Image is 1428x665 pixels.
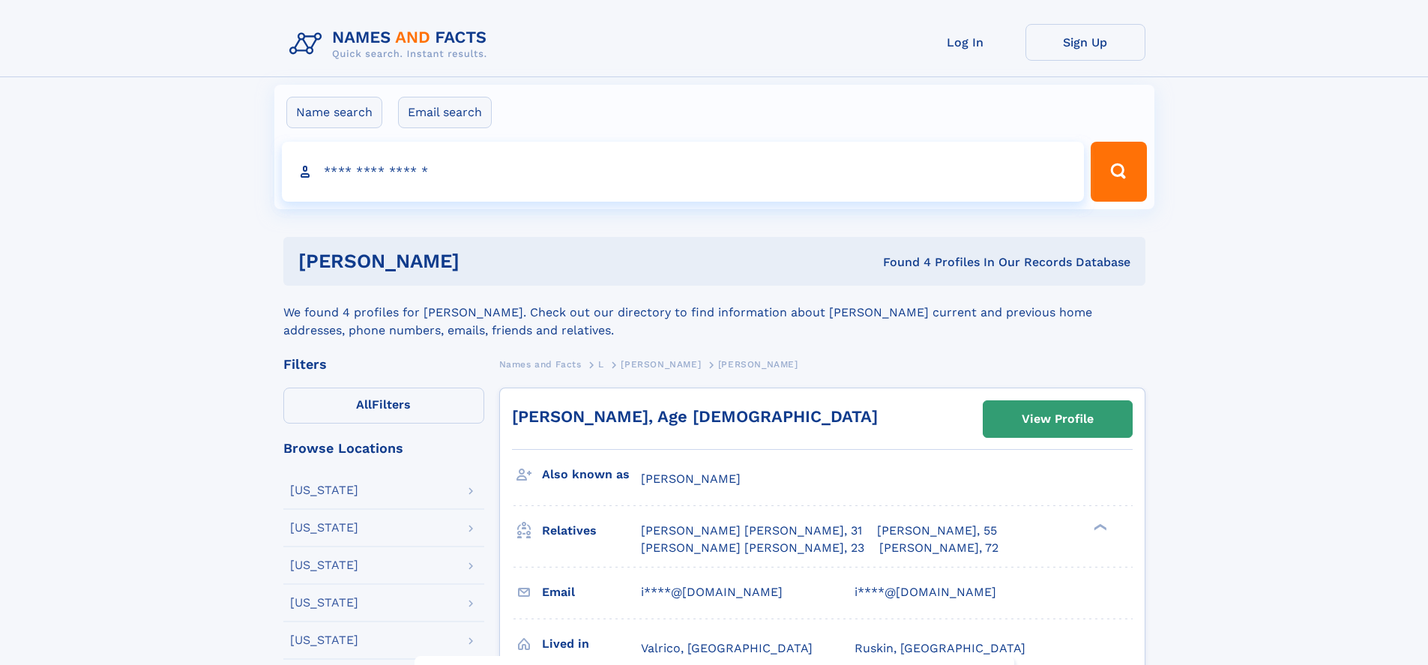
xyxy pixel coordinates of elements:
[621,359,701,370] span: [PERSON_NAME]
[290,559,358,571] div: [US_STATE]
[855,641,1025,655] span: Ruskin, [GEOGRAPHIC_DATA]
[283,442,484,455] div: Browse Locations
[598,355,604,373] a: L
[718,359,798,370] span: [PERSON_NAME]
[641,523,862,539] a: [PERSON_NAME] [PERSON_NAME], 31
[621,355,701,373] a: [PERSON_NAME]
[542,631,641,657] h3: Lived in
[283,286,1145,340] div: We found 4 profiles for [PERSON_NAME]. Check out our directory to find information about [PERSON_...
[598,359,604,370] span: L
[879,540,998,556] a: [PERSON_NAME], 72
[283,358,484,371] div: Filters
[983,401,1132,437] a: View Profile
[1090,523,1108,532] div: ❯
[1025,24,1145,61] a: Sign Up
[641,472,741,486] span: [PERSON_NAME]
[1022,402,1094,436] div: View Profile
[542,462,641,487] h3: Also known as
[542,580,641,605] h3: Email
[290,484,358,496] div: [US_STATE]
[499,355,582,373] a: Names and Facts
[877,523,997,539] a: [PERSON_NAME], 55
[356,397,372,412] span: All
[641,641,813,655] span: Valrico, [GEOGRAPHIC_DATA]
[671,254,1130,271] div: Found 4 Profiles In Our Records Database
[398,97,492,128] label: Email search
[298,252,672,271] h1: [PERSON_NAME]
[290,634,358,646] div: [US_STATE]
[290,522,358,534] div: [US_STATE]
[286,97,382,128] label: Name search
[542,518,641,544] h3: Relatives
[282,142,1085,202] input: search input
[512,407,878,426] a: [PERSON_NAME], Age [DEMOGRAPHIC_DATA]
[641,540,864,556] a: [PERSON_NAME] [PERSON_NAME], 23
[290,597,358,609] div: [US_STATE]
[906,24,1025,61] a: Log In
[1091,142,1146,202] button: Search Button
[283,24,499,64] img: Logo Names and Facts
[283,388,484,424] label: Filters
